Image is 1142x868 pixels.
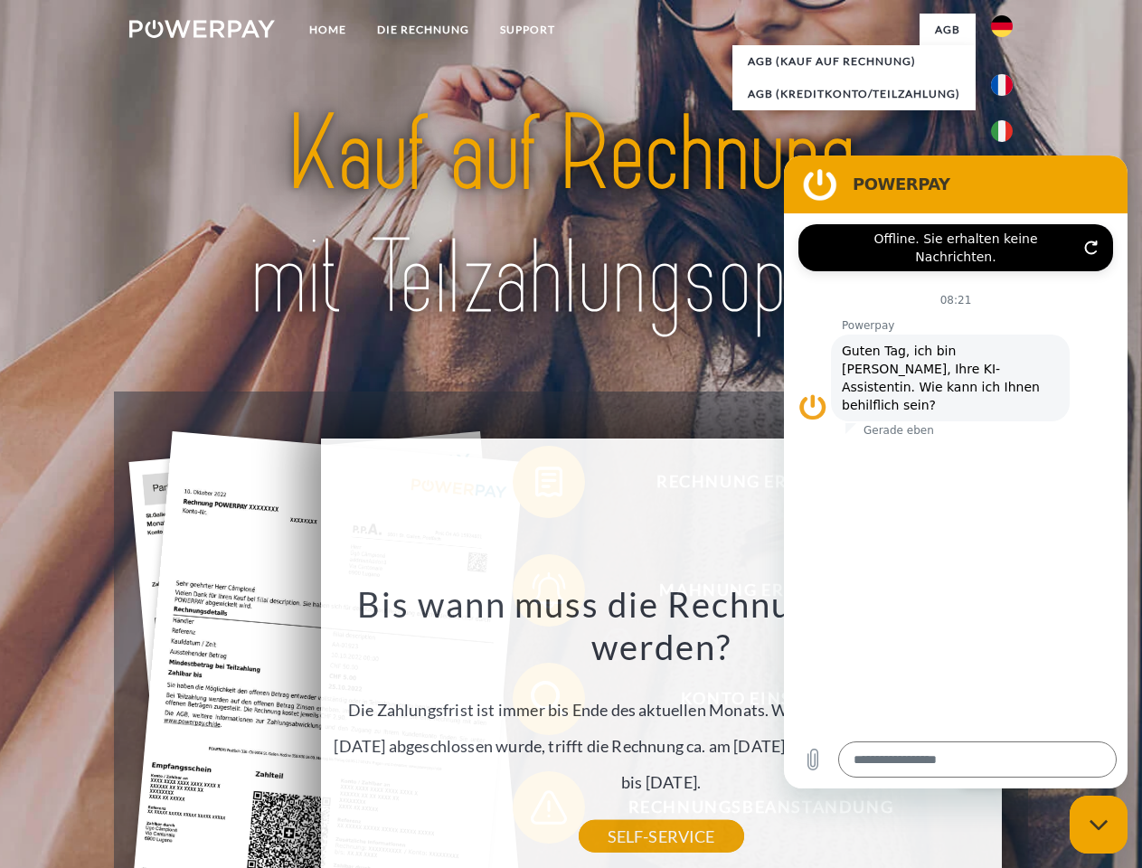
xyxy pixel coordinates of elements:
a: DIE RECHNUNG [362,14,485,46]
a: agb [920,14,976,46]
img: de [991,15,1013,37]
iframe: Messaging-Fenster [784,156,1128,788]
img: it [991,120,1013,142]
img: logo-powerpay-white.svg [129,20,275,38]
div: Die Zahlungsfrist ist immer bis Ende des aktuellen Monats. Wenn die Bestellung z.B. am [DATE] abg... [331,582,991,836]
a: SELF-SERVICE [579,820,744,853]
a: SUPPORT [485,14,571,46]
iframe: Schaltfläche zum Öffnen des Messaging-Fensters; Konversation läuft [1070,796,1128,854]
img: fr [991,74,1013,96]
a: Home [294,14,362,46]
a: AGB (Kreditkonto/Teilzahlung) [732,78,976,110]
img: title-powerpay_de.svg [173,87,969,346]
a: AGB (Kauf auf Rechnung) [732,45,976,78]
h3: Bis wann muss die Rechnung bezahlt werden? [331,582,991,669]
